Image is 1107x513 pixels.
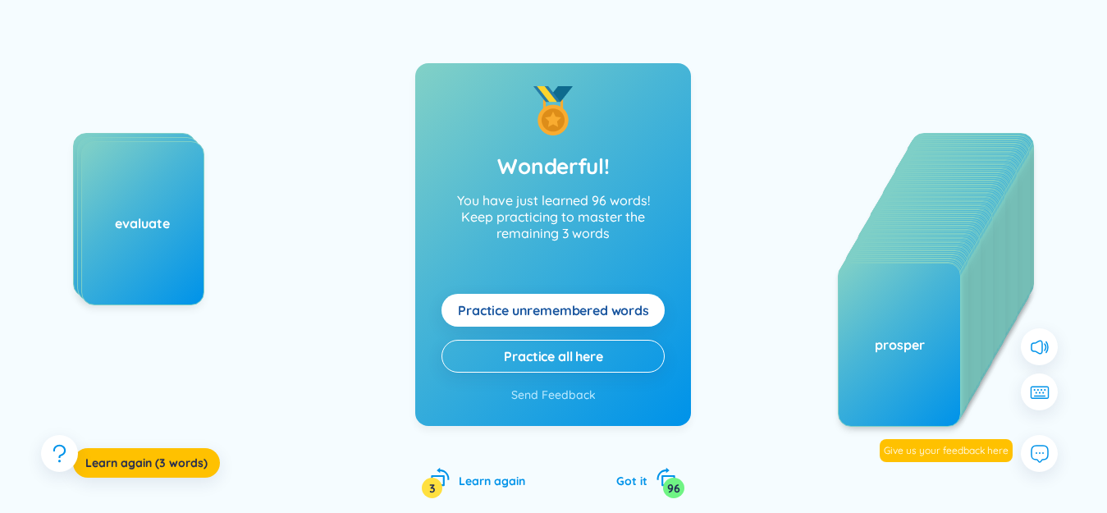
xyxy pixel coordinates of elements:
button: question [41,435,78,472]
span: rotate-left [430,467,451,488]
div: prosper [839,336,960,354]
div: illuminate [74,206,195,224]
p: You have just learned 96 words! [441,192,665,254]
button: Practice unremembered words [441,294,665,327]
h2: Wonderful! [497,152,609,181]
div: 3 [422,478,442,498]
span: Practice all here [504,347,602,365]
span: Learn again [459,474,525,488]
div: 96 [663,478,684,498]
div: reclaim [78,210,199,228]
p: Keep practicing to master the remaining 3 words [441,208,665,241]
button: Send Feedback [511,386,596,404]
span: Practice unremembered words [458,301,649,319]
span: question [49,443,70,464]
button: Practice all here [441,340,665,373]
span: Got it [616,474,647,488]
img: Good job! [528,86,578,135]
button: Learn again (3 words) [73,448,220,478]
div: evaluate [82,214,204,232]
span: Learn again (3 words) [85,455,208,471]
span: rotate-right [656,467,676,488]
